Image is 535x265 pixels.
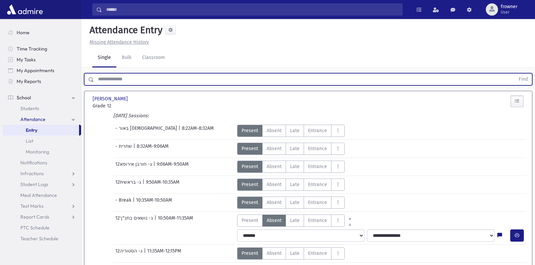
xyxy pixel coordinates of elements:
[182,125,214,137] span: 8:22AM-8:32AM
[144,247,147,260] span: |
[115,161,153,173] span: 12ג- חורבן אירופא
[242,163,258,170] span: Present
[3,76,81,87] a: My Reports
[242,181,258,188] span: Present
[242,127,258,134] span: Present
[3,103,81,114] a: Students
[115,215,154,227] span: 12ג- נושאים בתנ"ך
[136,197,172,209] span: 10:35AM-10:50AM
[17,57,36,63] span: My Tasks
[20,105,39,111] span: Students
[154,215,158,227] span: |
[267,217,282,224] span: Absent
[290,127,300,134] span: Late
[115,125,178,137] span: - באור [DEMOGRAPHIC_DATA]
[87,24,163,36] h5: Attendance Entry
[93,102,159,109] span: Grade 12
[5,3,44,16] img: AdmirePro
[17,95,31,101] span: School
[308,145,327,152] span: Entrance
[115,197,133,209] span: - Break
[87,39,149,45] a: Missing Attendance History
[237,197,345,209] div: AttTypes
[237,179,345,191] div: AttTypes
[267,145,282,152] span: Absent
[20,236,58,242] span: Teacher Schedule
[3,168,81,179] a: Infractions
[290,145,300,152] span: Late
[158,215,193,227] span: 10:50AM-11:35AM
[242,145,258,152] span: Present
[137,48,170,67] a: Classroom
[237,215,355,227] div: AttTypes
[20,181,48,187] span: Student Logs
[93,95,129,102] span: [PERSON_NAME]
[308,127,327,134] span: Entrance
[153,161,157,173] span: |
[133,143,137,155] span: |
[3,211,81,222] a: Report Cards
[26,127,37,133] span: Entry
[3,233,81,244] a: Teacher Schedule
[242,250,258,257] span: Present
[133,197,136,209] span: |
[17,46,47,52] span: Time Tracking
[308,199,327,206] span: Entrance
[308,181,327,188] span: Entrance
[137,143,169,155] span: 8:32AM-9:06AM
[237,143,345,155] div: AttTypes
[17,78,41,84] span: My Reports
[3,125,79,136] a: Entry
[3,136,81,146] a: List
[3,179,81,190] a: Student Logs
[142,179,146,191] span: |
[146,179,179,191] span: 9:50AM-10:35AM
[308,163,327,170] span: Entrance
[501,9,517,15] span: User
[20,225,50,231] span: PTC Schedule
[147,247,181,260] span: 11:35AM-12:15PM
[115,179,142,191] span: 12ג- בראשית
[308,217,327,224] span: Entrance
[237,125,345,137] div: AttTypes
[290,163,300,170] span: Late
[115,247,144,260] span: 12ג- הסטוריה
[290,181,300,188] span: Late
[501,4,517,9] span: frowner
[113,113,149,119] i: [DATE] Sessions:
[20,116,45,122] span: Attendance
[20,214,49,220] span: Report Cards
[116,48,137,67] a: Bulk
[267,181,282,188] span: Absent
[178,125,182,137] span: |
[3,92,81,103] a: School
[3,114,81,125] a: Attendance
[3,27,81,38] a: Home
[3,201,81,211] a: Test Marks
[267,250,282,257] span: Absent
[242,199,258,206] span: Present
[17,29,30,36] span: Home
[3,43,81,54] a: Time Tracking
[237,161,345,173] div: AttTypes
[3,146,81,157] a: Monitoring
[267,199,282,206] span: Absent
[290,199,300,206] span: Late
[20,203,43,209] span: Test Marks
[237,247,345,260] div: AttTypes
[20,170,44,177] span: Infractions
[26,138,33,144] span: List
[3,157,81,168] a: Notifications
[115,143,133,155] span: - שחרית
[26,149,49,155] span: Monitoring
[290,217,300,224] span: Late
[92,48,116,67] a: Single
[515,74,532,85] button: Find
[345,220,355,225] a: All Later
[3,65,81,76] a: My Appointments
[157,161,189,173] span: 9:06AM-9:50AM
[3,222,81,233] a: PTC Schedule
[242,217,258,224] span: Present
[20,192,57,198] span: Meal Attendance
[90,39,149,45] u: Missing Attendance History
